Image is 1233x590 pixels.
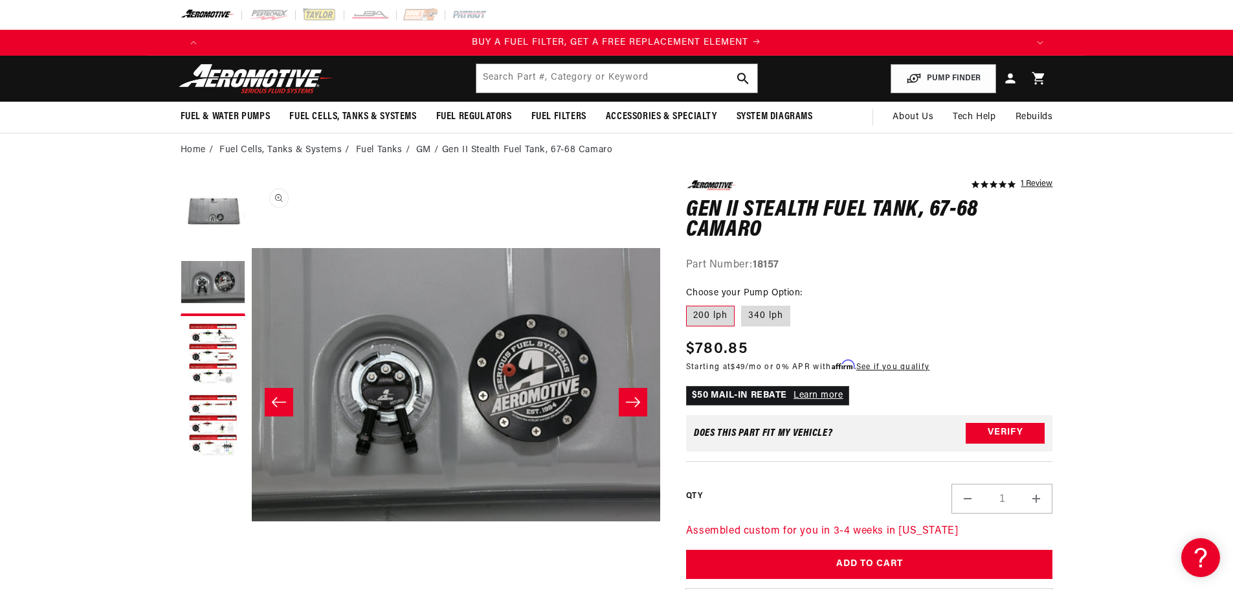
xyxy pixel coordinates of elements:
span: Affirm [832,360,854,370]
summary: Rebuilds [1006,102,1063,133]
summary: Fuel Filters [522,102,596,132]
div: Announcement [206,36,1027,50]
a: Fuel Tanks [356,143,403,157]
button: Verify [966,423,1045,444]
label: 200 lph [686,306,735,326]
strong: 18157 [753,260,779,270]
span: About Us [893,112,933,122]
span: Fuel Regulators [436,110,512,124]
span: Tech Help [953,110,995,124]
legend: Choose your Pump Option: [686,286,804,300]
summary: Fuel Cells, Tanks & Systems [280,102,426,132]
button: Slide left [265,388,293,416]
summary: Accessories & Specialty [596,102,727,132]
a: BUY A FUEL FILTER, GET A FREE REPLACEMENT ELEMENT [206,36,1027,50]
span: Fuel & Water Pumps [181,110,271,124]
a: About Us [883,102,943,133]
span: BUY A FUEL FILTER, GET A FREE REPLACEMENT ELEMENT [472,38,748,47]
span: $49 [731,363,745,371]
li: Gen II Stealth Fuel Tank, 67-68 Camaro [442,143,613,157]
span: Fuel Filters [531,110,586,124]
a: 1 reviews [1021,180,1052,189]
span: Rebuilds [1016,110,1053,124]
button: Load image 3 in gallery view [181,323,245,387]
button: Translation missing: en.sections.announcements.previous_announcement [181,30,206,56]
a: Learn more [794,391,843,400]
span: Fuel Cells, Tanks & Systems [289,110,416,124]
p: Starting at /mo or 0% APR with . [686,361,929,373]
summary: Tech Help [943,102,1005,133]
a: See if you qualify - Learn more about Affirm Financing (opens in modal) [856,363,929,371]
span: $780.85 [686,337,748,361]
button: Load image 1 in gallery view [181,180,245,245]
a: GM [416,143,431,157]
button: PUMP FINDER [891,64,996,93]
button: Add to Cart [686,550,1053,579]
summary: Fuel Regulators [427,102,522,132]
h1: Gen II Stealth Fuel Tank, 67-68 Camaro [686,200,1053,241]
summary: Fuel & Water Pumps [171,102,280,132]
span: Accessories & Specialty [606,110,717,124]
button: Translation missing: en.sections.announcements.next_announcement [1027,30,1053,56]
input: Search by Part Number, Category or Keyword [476,64,757,93]
label: 340 lph [741,306,790,326]
a: Home [181,143,206,157]
button: Load image 2 in gallery view [181,251,245,316]
li: Fuel Cells, Tanks & Systems [219,143,353,157]
img: Aeromotive [175,63,337,94]
button: Load image 4 in gallery view [181,394,245,459]
nav: breadcrumbs [181,143,1053,157]
summary: System Diagrams [727,102,823,132]
p: $50 MAIL-IN REBATE [686,386,849,405]
button: search button [729,64,757,93]
div: 2 of 4 [206,36,1027,50]
div: Does This part fit My vehicle? [694,428,833,438]
span: System Diagrams [737,110,813,124]
button: Slide right [619,388,647,416]
div: Part Number: [686,257,1053,274]
slideshow-component: Translation missing: en.sections.announcements.announcement_bar [148,30,1085,56]
label: QTY [686,491,702,502]
p: Assembled custom for you in 3-4 weeks in [US_STATE] [686,523,1053,540]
